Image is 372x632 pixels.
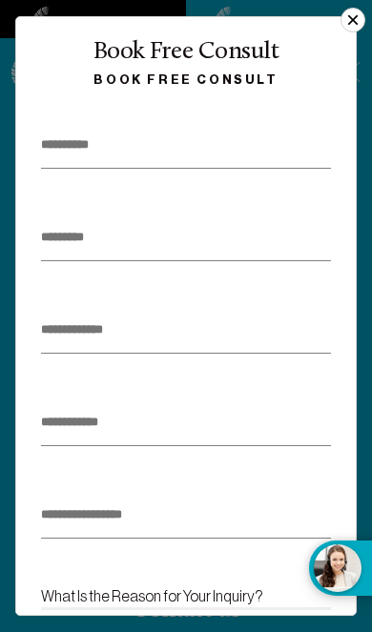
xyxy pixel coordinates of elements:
div: Book Free Consult [36,69,336,92]
button: × [341,8,365,32]
div: Book Free Consult [36,37,336,69]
